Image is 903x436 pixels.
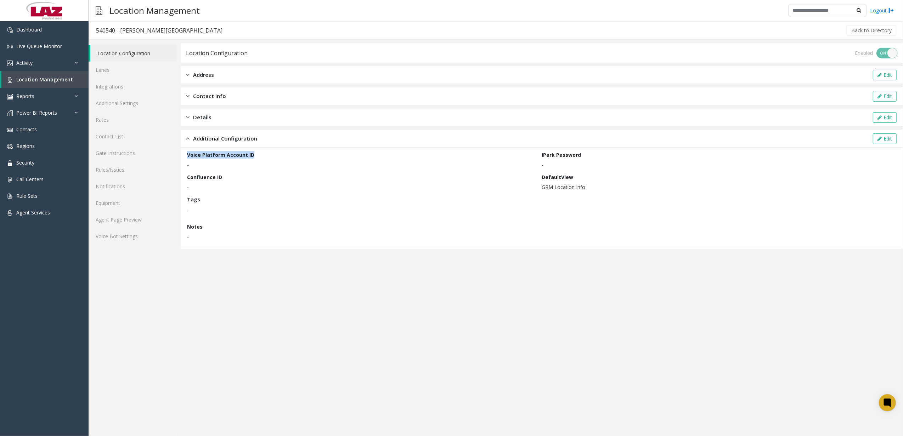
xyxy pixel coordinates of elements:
[542,151,581,159] label: IPark Password
[89,145,177,161] a: Gate Instructions
[186,134,190,143] img: opened
[89,128,177,145] a: Contact List
[16,143,35,149] span: Regions
[186,113,190,121] img: closed
[16,109,57,116] span: Power BI Reports
[89,178,177,195] a: Notifications
[187,173,222,181] label: Confluence ID
[193,92,226,100] span: Contact Info
[106,2,203,19] h3: Location Management
[1,71,89,88] a: Location Management
[193,113,211,121] span: Details
[193,71,214,79] span: Address
[7,177,13,183] img: 'icon'
[7,210,13,216] img: 'icon'
[847,25,896,36] button: Back to Directory
[16,209,50,216] span: Agent Services
[873,133,897,144] button: Edit
[187,183,538,191] p: -
[186,48,248,58] div: Location Configuration
[186,92,190,100] img: closed
[89,62,177,78] a: Lanes
[16,193,38,199] span: Rule Sets
[89,161,177,178] a: Rules/Issues
[873,91,897,102] button: Edit
[7,160,13,166] img: 'icon'
[16,59,33,66] span: Activity
[7,127,13,133] img: 'icon'
[542,183,893,191] p: GRM Location Info
[187,223,203,230] label: Notes
[16,93,34,99] span: Reports
[89,111,177,128] a: Rates
[187,151,254,159] label: Voice Platform Account ID
[16,43,62,50] span: Live Queue Monitor
[96,26,222,35] div: 540540 - [PERSON_NAME][GEOGRAPHIC_DATA]
[888,7,894,14] img: logout
[855,49,873,57] div: Enabled
[873,70,897,80] button: Edit
[7,110,13,116] img: 'icon'
[89,95,177,111] a: Additional Settings
[186,71,190,79] img: closed
[542,161,893,168] p: -
[187,206,890,213] p: -
[16,126,37,133] span: Contacts
[89,195,177,211] a: Equipment
[16,26,42,33] span: Dashboard
[7,27,13,33] img: 'icon'
[542,173,574,181] label: DefaultView
[187,233,893,240] p: -
[7,77,13,83] img: 'icon'
[89,78,177,95] a: Integrations
[7,44,13,50] img: 'icon'
[16,176,44,183] span: Call Centers
[187,196,200,203] label: Tags
[16,76,73,83] span: Location Management
[7,144,13,149] img: 'icon'
[89,211,177,228] a: Agent Page Preview
[96,2,102,19] img: pageIcon
[90,45,177,62] a: Location Configuration
[7,61,13,66] img: 'icon'
[870,7,894,14] a: Logout
[187,161,538,168] p: -
[89,228,177,245] a: Voice Bot Settings
[873,112,897,123] button: Edit
[16,159,34,166] span: Security
[193,134,257,143] span: Additional Configuration
[7,94,13,99] img: 'icon'
[7,194,13,199] img: 'icon'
